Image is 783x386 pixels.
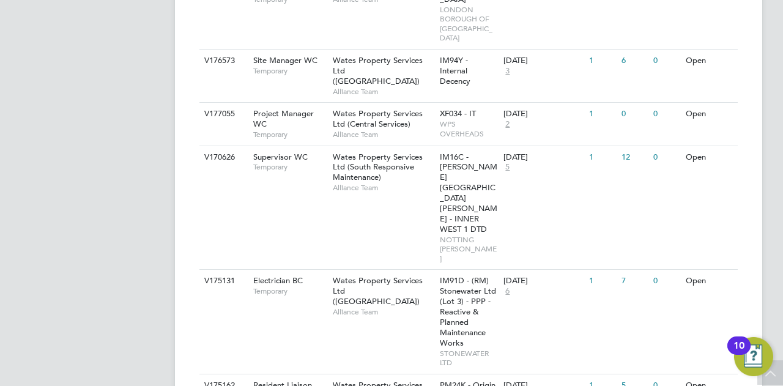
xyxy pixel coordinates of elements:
span: Temporary [253,286,327,296]
div: [DATE] [503,276,583,286]
div: 0 [650,50,682,72]
span: STONEWATER LTD [440,349,498,368]
span: IM91D - (RM) Stonewater Ltd (Lot 3) - PPP - Reactive & Planned Maintenance Works [440,275,496,347]
div: 0 [650,103,682,125]
button: Open Resource Center, 10 new notifications [734,337,773,376]
span: Temporary [253,130,327,139]
div: Open [683,50,736,72]
div: 6 [618,50,650,72]
span: 2 [503,119,511,130]
span: IM16C - [PERSON_NAME][GEOGRAPHIC_DATA][PERSON_NAME] - INNER WEST 1 DTD [440,152,497,234]
div: 1 [586,146,618,169]
span: 3 [503,66,511,76]
span: XF034 - IT [440,108,476,119]
div: V176573 [201,50,244,72]
div: 7 [618,270,650,292]
div: 1 [586,103,618,125]
span: Wates Property Services Ltd ([GEOGRAPHIC_DATA]) [333,275,423,306]
div: 0 [650,146,682,169]
span: Alliance Team [333,183,434,193]
span: Wates Property Services Ltd (Central Services) [333,108,423,129]
div: 12 [618,146,650,169]
span: Wates Property Services Ltd (South Responsive Maintenance) [333,152,423,183]
span: Alliance Team [333,130,434,139]
div: 1 [586,270,618,292]
div: [DATE] [503,109,583,119]
span: NOTTING [PERSON_NAME] [440,235,498,264]
div: [DATE] [503,152,583,163]
div: Open [683,103,736,125]
span: 5 [503,162,511,173]
span: Wates Property Services Ltd ([GEOGRAPHIC_DATA]) [333,55,423,86]
span: Supervisor WC [253,152,308,162]
span: IM94Y - Internal Decency [440,55,470,86]
div: Open [683,270,736,292]
div: V175131 [201,270,244,292]
span: Alliance Team [333,87,434,97]
span: Electrician BC [253,275,303,286]
span: Alliance Team [333,307,434,317]
div: V170626 [201,146,244,169]
div: 0 [650,270,682,292]
div: 1 [586,50,618,72]
div: Open [683,146,736,169]
div: V177055 [201,103,244,125]
span: Site Manager WC [253,55,317,65]
span: Project Manager WC [253,108,314,129]
span: WPS OVERHEADS [440,119,498,138]
span: LONDON BOROUGH OF [GEOGRAPHIC_DATA] [440,5,498,43]
div: [DATE] [503,56,583,66]
div: 0 [618,103,650,125]
span: 6 [503,286,511,297]
span: Temporary [253,66,327,76]
div: 10 [733,346,744,362]
span: Temporary [253,162,327,172]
